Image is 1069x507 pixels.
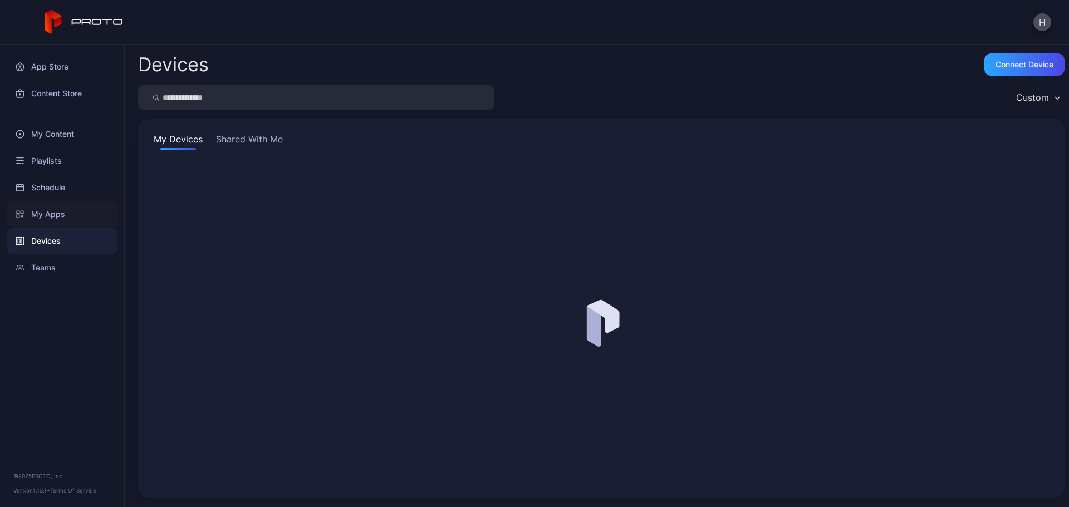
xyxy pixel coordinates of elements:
div: © 2025 PROTO, Inc. [13,471,111,480]
div: Connect device [996,60,1053,69]
button: Connect device [984,53,1065,76]
button: My Devices [151,132,205,150]
div: Custom [1016,92,1049,103]
button: Custom [1011,85,1065,110]
button: H [1033,13,1051,31]
a: My Content [7,121,117,147]
a: My Apps [7,201,117,228]
a: Terms Of Service [50,487,96,494]
a: Content Store [7,80,117,107]
h2: Devices [138,55,209,75]
span: Version 1.13.1 • [13,487,50,494]
a: Teams [7,254,117,281]
a: Schedule [7,174,117,201]
a: Playlists [7,147,117,174]
a: Devices [7,228,117,254]
a: App Store [7,53,117,80]
button: Shared With Me [214,132,285,150]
